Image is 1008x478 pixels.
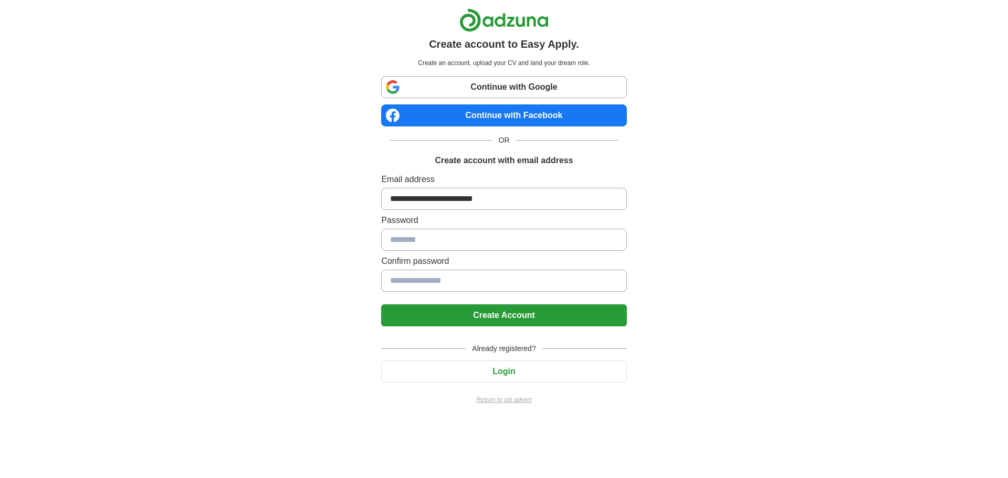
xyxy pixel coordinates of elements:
[381,360,626,383] button: Login
[381,76,626,98] a: Continue with Google
[381,255,626,268] label: Confirm password
[459,8,549,32] img: Adzuna logo
[381,104,626,126] a: Continue with Facebook
[381,367,626,376] a: Login
[381,395,626,405] a: Return to job advert
[429,36,579,52] h1: Create account to Easy Apply.
[383,58,624,68] p: Create an account, upload your CV and land your dream role.
[492,135,516,146] span: OR
[435,154,573,167] h1: Create account with email address
[466,343,542,354] span: Already registered?
[381,304,626,326] button: Create Account
[381,214,626,227] label: Password
[381,173,626,186] label: Email address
